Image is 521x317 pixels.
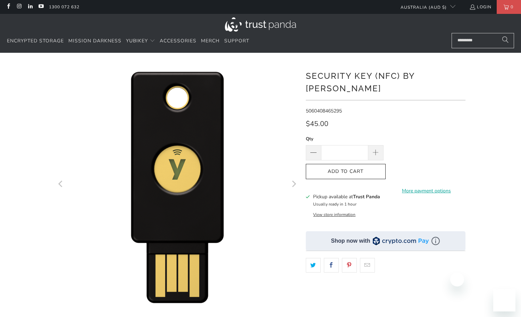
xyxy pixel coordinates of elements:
label: Qty [306,135,384,143]
span: Add to Cart [313,169,378,175]
a: Share this on Pinterest [342,258,357,273]
span: Accessories [160,37,196,44]
a: Share this on Twitter [306,258,321,273]
h3: Pickup available at [313,193,380,200]
a: Security Key (NFC) by Yubico - Trust Panda [56,63,299,306]
button: View store information [313,212,355,217]
a: Encrypted Storage [7,33,64,49]
a: Accessories [160,33,196,49]
span: 5060408465295 [306,108,342,114]
a: Merch [201,33,220,49]
input: Search... [452,33,514,48]
a: Mission Darkness [68,33,121,49]
div: Shop now with [331,237,370,245]
a: Support [224,33,249,49]
iframe: Close message [450,273,464,286]
button: Previous [56,63,67,306]
a: Share this on Facebook [324,258,339,273]
a: More payment options [388,187,465,195]
a: Email this to a friend [360,258,375,273]
a: 1300 072 632 [49,3,79,11]
span: Support [224,37,249,44]
iframe: Button to launch messaging window [493,289,515,311]
summary: YubiKey [126,33,155,49]
button: Add to Cart [306,164,386,180]
span: $45.00 [306,119,328,128]
a: Trust Panda Australia on Instagram [16,4,22,10]
a: Trust Panda Australia on LinkedIn [27,4,33,10]
h1: Security Key (NFC) by [PERSON_NAME] [306,68,465,95]
a: Trust Panda Australia on YouTube [38,4,44,10]
span: Merch [201,37,220,44]
a: Trust Panda Australia on Facebook [5,4,11,10]
span: Mission Darkness [68,37,121,44]
nav: Translation missing: en.navigation.header.main_nav [7,33,249,49]
small: Usually ready in 1 hour [313,201,356,207]
span: YubiKey [126,37,148,44]
button: Next [288,63,299,306]
a: Login [469,3,491,11]
img: Trust Panda Australia [225,17,296,32]
b: Trust Panda [353,193,380,200]
button: Search [497,33,514,48]
span: Encrypted Storage [7,37,64,44]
